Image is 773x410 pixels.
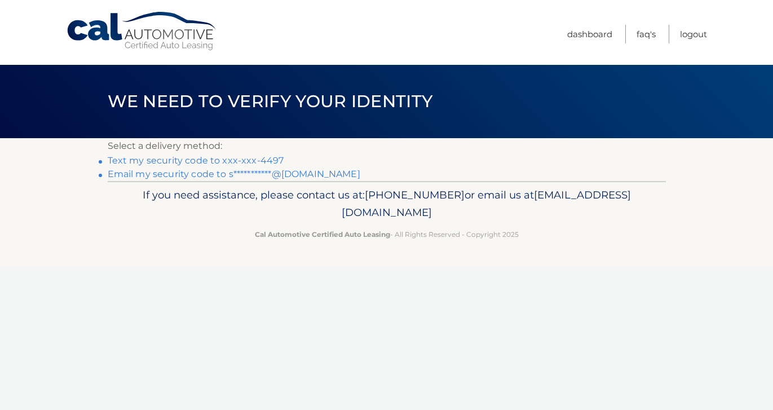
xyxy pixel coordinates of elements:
[680,25,707,43] a: Logout
[66,11,218,51] a: Cal Automotive
[365,188,465,201] span: [PHONE_NUMBER]
[637,25,656,43] a: FAQ's
[115,186,659,222] p: If you need assistance, please contact us at: or email us at
[108,91,433,112] span: We need to verify your identity
[108,138,666,154] p: Select a delivery method:
[255,230,390,239] strong: Cal Automotive Certified Auto Leasing
[108,155,284,166] a: Text my security code to xxx-xxx-4497
[567,25,612,43] a: Dashboard
[115,228,659,240] p: - All Rights Reserved - Copyright 2025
